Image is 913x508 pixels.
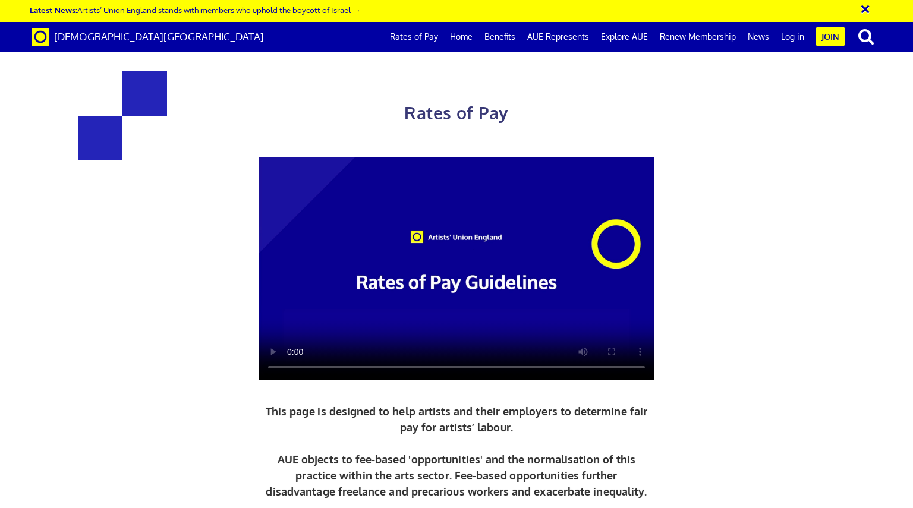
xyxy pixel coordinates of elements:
a: AUE Represents [521,22,595,52]
a: Brand [DEMOGRAPHIC_DATA][GEOGRAPHIC_DATA] [23,22,273,52]
p: This page is designed to help artists and their employers to determine fair pay for artists’ labo... [263,403,651,500]
span: Rates of Pay [404,102,508,124]
a: Renew Membership [654,22,742,52]
a: Benefits [478,22,521,52]
a: Latest News:Artists’ Union England stands with members who uphold the boycott of Israel → [30,5,360,15]
button: search [848,24,884,49]
a: Log in [775,22,810,52]
span: [DEMOGRAPHIC_DATA][GEOGRAPHIC_DATA] [54,30,264,43]
a: Join [816,27,845,46]
strong: Latest News: [30,5,77,15]
a: Rates of Pay [384,22,444,52]
a: Home [444,22,478,52]
a: News [742,22,775,52]
a: Explore AUE [595,22,654,52]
